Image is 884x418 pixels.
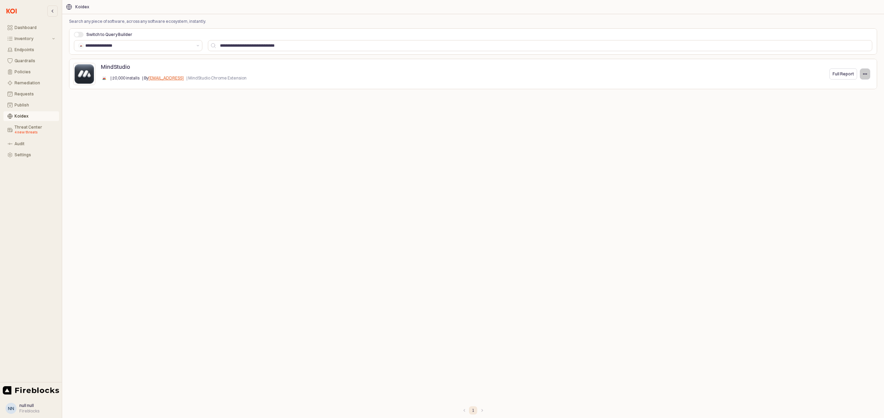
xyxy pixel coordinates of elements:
[15,58,55,63] div: Guardrails
[15,92,55,96] div: Requests
[469,406,477,415] button: Page 1
[3,139,59,149] button: Audit
[15,141,55,146] div: Audit
[833,71,854,77] p: Full Report
[15,130,55,135] div: 4 new threats
[3,78,59,88] button: Remediation
[101,63,821,71] p: MindStudio
[15,47,55,52] div: Endpoints
[186,75,247,81] p: | MindStudio Chrome Extension
[15,103,55,108] div: Publish
[3,34,59,44] button: Inventory
[3,56,59,66] button: Guardrails
[3,67,59,77] button: Policies
[3,100,59,110] button: Publish
[15,25,55,30] div: Dashboard
[142,75,184,81] p: | By
[3,23,59,32] button: Dashboard
[15,152,55,157] div: Settings
[3,111,59,121] button: Koidex
[69,406,877,415] nav: Pagination
[19,408,39,414] div: Fireblocks
[15,69,55,74] div: Policies
[148,75,184,81] a: [EMAIL_ADDRESS]
[15,81,55,85] div: Remediation
[15,114,55,119] div: Koidex
[69,18,302,25] p: Search any piece of software, across any software ecosystem, instantly.
[86,32,132,37] span: Switch to Query Builder
[3,89,59,99] button: Requests
[75,4,89,9] div: Koidex
[3,45,59,55] button: Endpoints
[3,122,59,138] button: Threat Center
[829,68,857,80] button: Full Report
[15,36,51,41] div: Inventory
[3,150,59,160] button: Settings
[110,75,140,81] p: | 20,000 installs
[6,403,17,414] button: nn
[15,125,55,135] div: Threat Center
[8,405,14,412] div: nn
[19,403,34,408] span: null null
[194,40,202,51] button: הצג הצעות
